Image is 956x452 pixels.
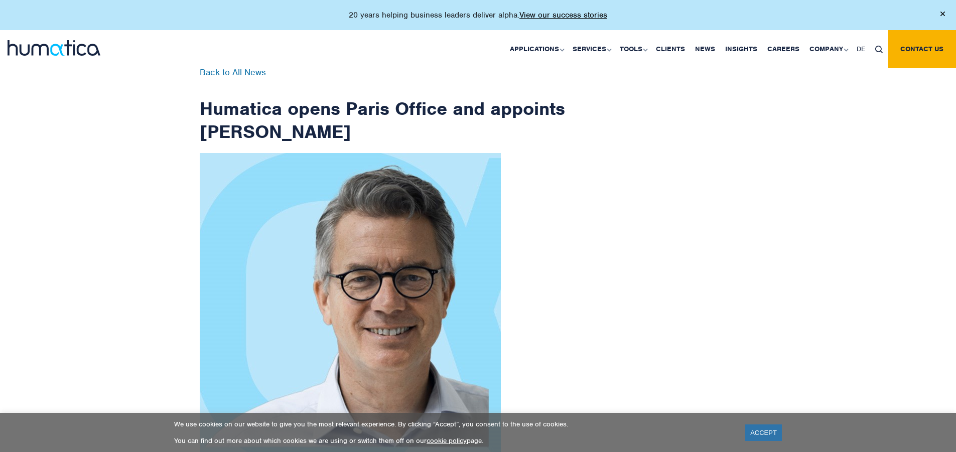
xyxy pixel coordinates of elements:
a: News [690,30,720,68]
a: ACCEPT [745,424,782,441]
p: We use cookies on our website to give you the most relevant experience. By clicking “Accept”, you... [174,420,733,428]
a: Careers [762,30,804,68]
a: DE [852,30,870,68]
a: cookie policy [427,436,467,445]
img: search_icon [875,46,883,53]
p: You can find out more about which cookies we are using or switch them off on our page. [174,436,733,445]
a: Clients [651,30,690,68]
a: Back to All News [200,67,266,78]
a: Applications [505,30,568,68]
span: DE [857,45,865,53]
p: 20 years helping business leaders deliver alpha. [349,10,607,20]
img: logo [8,40,100,56]
a: Company [804,30,852,68]
a: Insights [720,30,762,68]
a: Tools [615,30,651,68]
h1: Humatica opens Paris Office and appoints [PERSON_NAME] [200,68,566,143]
a: Services [568,30,615,68]
a: View our success stories [519,10,607,20]
a: Contact us [888,30,956,68]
